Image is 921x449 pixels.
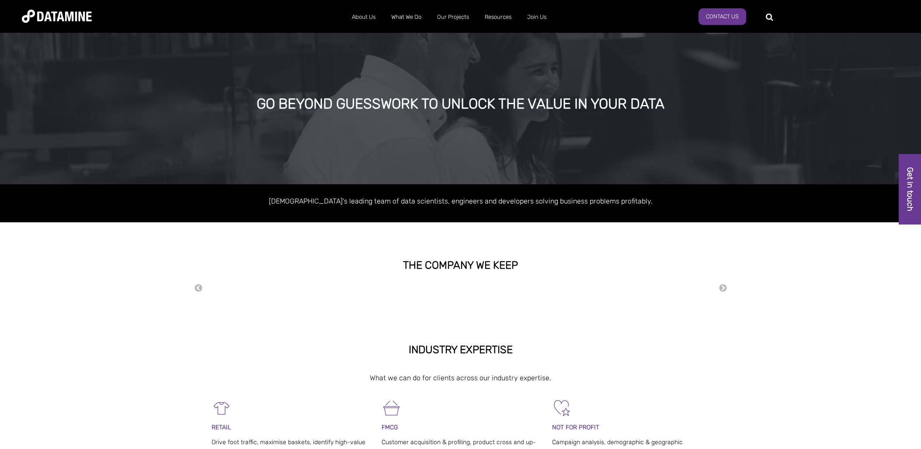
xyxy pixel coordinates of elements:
a: Join Us [519,6,554,28]
button: Next [719,284,727,293]
a: Get in touch [899,154,921,224]
p: [DEMOGRAPHIC_DATA]'s leading team of data scientists, engineers and developers solving business p... [212,195,710,207]
img: Datamine [22,10,92,23]
span: FMCG [382,424,398,431]
a: About Us [344,6,383,28]
img: FMCG [382,398,401,418]
img: Retail-1 [212,398,231,418]
a: What We Do [383,6,429,28]
img: Not For Profit [552,398,572,418]
strong: INDUSTRY EXPERTISE [409,344,513,356]
span: RETAIL [212,424,231,431]
a: Our Projects [429,6,477,28]
a: Resources [477,6,519,28]
span: What we can do for clients across our industry expertise. [370,374,551,382]
span: NOT FOR PROFIT [552,424,599,431]
button: Previous [194,284,203,293]
a: Contact Us [699,8,746,25]
div: GO BEYOND GUESSWORK TO UNLOCK THE VALUE IN YOUR DATA [103,96,817,112]
strong: THE COMPANY WE KEEP [403,259,518,271]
